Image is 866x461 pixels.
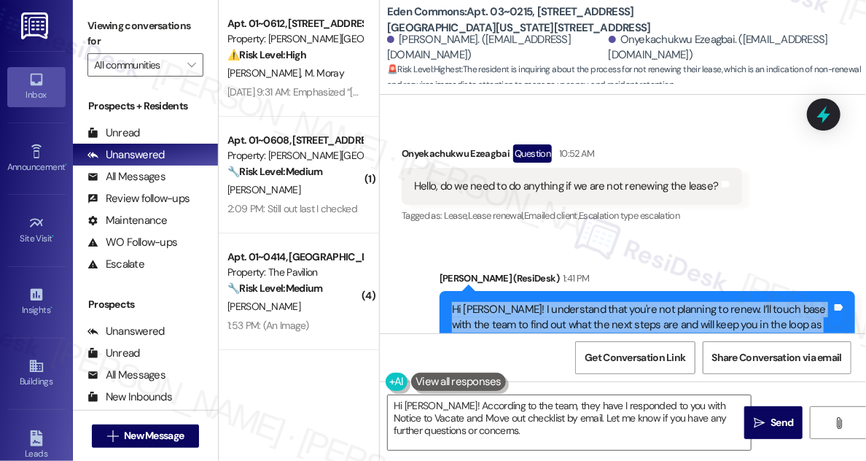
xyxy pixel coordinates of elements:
[7,211,66,250] a: Site Visit •
[87,346,140,361] div: Unread
[50,303,52,313] span: •
[703,341,851,374] button: Share Conversation via email
[305,66,344,80] span: M. Moray
[87,213,168,228] div: Maintenance
[227,85,763,98] div: [DATE] 9:31 AM: Emphasized “[PERSON_NAME] ([PERSON_NAME][GEOGRAPHIC_DATA]): Hi [PERSON_NAME], I u...
[87,169,165,185] div: All Messages
[7,354,66,393] a: Buildings
[744,406,803,439] button: Send
[87,368,165,383] div: All Messages
[468,209,524,222] span: Lease renewal ,
[73,297,218,312] div: Prospects
[402,205,742,226] div: Tagged as:
[87,390,172,405] div: New Inbounds
[579,209,679,222] span: Escalation type escalation
[387,62,866,93] span: : The resident is inquiring about the process for not renewing their lease, which is an indicatio...
[87,257,144,272] div: Escalate
[227,148,362,163] div: Property: [PERSON_NAME][GEOGRAPHIC_DATA]
[227,48,306,61] strong: ⚠️ Risk Level: High
[7,282,66,322] a: Insights •
[227,16,362,31] div: Apt. 01~0612, [STREET_ADDRESS][PERSON_NAME]
[513,144,552,163] div: Question
[94,53,180,77] input: All communities
[87,191,190,206] div: Review follow-ups
[87,15,203,53] label: Viewing conversations for
[771,415,793,430] span: Send
[387,32,605,63] div: [PERSON_NAME]. ([EMAIL_ADDRESS][DOMAIN_NAME])
[227,66,305,80] span: [PERSON_NAME]
[87,147,165,163] div: Unanswered
[227,319,309,332] div: 1:53 PM: (An Image)
[107,430,118,442] i: 
[559,271,589,286] div: 1:41 PM
[227,133,362,148] div: Apt. 01~0608, [STREET_ADDRESS][PERSON_NAME]
[73,98,218,114] div: Prospects + Residents
[585,350,685,365] span: Get Conversation Link
[227,300,300,313] span: [PERSON_NAME]
[388,395,751,450] textarea: Hi [PERSON_NAME]! According to the team, they have I responded to you with Notice to Vacate and M...
[452,302,832,380] div: Hi [PERSON_NAME]! I understand that you're not planning to renew. I’ll touch base with the team t...
[227,282,322,295] strong: 🔧 Risk Level: Medium
[87,235,177,250] div: WO Follow-ups
[444,209,468,222] span: Lease ,
[227,165,322,178] strong: 🔧 Risk Level: Medium
[834,417,845,429] i: 
[402,144,742,168] div: Onyekachukwu Ezeagbai
[227,183,300,196] span: [PERSON_NAME]
[227,249,362,265] div: Apt. 01~0414, [GEOGRAPHIC_DATA][PERSON_NAME]
[609,32,855,63] div: Onyekachukwu Ezeagbai. ([EMAIL_ADDRESS][DOMAIN_NAME])
[65,160,67,170] span: •
[52,231,55,241] span: •
[440,271,855,291] div: [PERSON_NAME] (ResiDesk)
[575,341,695,374] button: Get Conversation Link
[87,125,140,141] div: Unread
[87,324,165,339] div: Unanswered
[524,209,579,222] span: Emailed client ,
[414,179,719,194] div: Hello, do we need to do anything if we are not renewing the lease?
[555,146,595,161] div: 10:52 AM
[712,350,842,365] span: Share Conversation via email
[227,31,362,47] div: Property: [PERSON_NAME][GEOGRAPHIC_DATA]
[227,265,362,280] div: Property: The Pavilion
[187,59,195,71] i: 
[92,425,200,448] button: New Message
[387,63,462,75] strong: 🚨 Risk Level: Highest
[124,428,184,443] span: New Message
[21,12,51,39] img: ResiDesk Logo
[754,417,765,429] i: 
[227,202,357,215] div: 2:09 PM: Still out last I checked
[7,67,66,106] a: Inbox
[387,4,679,36] b: Eden Commons: Apt. 03~0215, [STREET_ADDRESS][GEOGRAPHIC_DATA][US_STATE][STREET_ADDRESS]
